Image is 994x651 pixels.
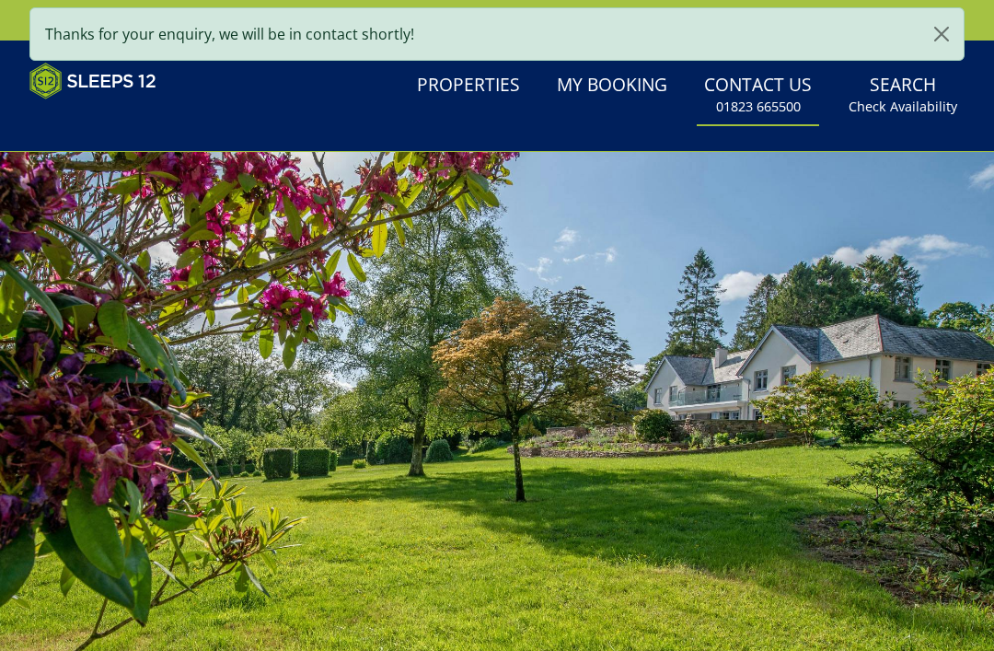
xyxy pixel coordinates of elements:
img: Sleeps 12 [29,63,156,99]
a: SearchCheck Availability [841,65,965,125]
a: Contact Us01823 665500 [697,65,819,125]
small: Check Availability [849,98,957,116]
a: My Booking [549,65,675,107]
div: Thanks for your enquiry, we will be in contact shortly! [29,7,965,61]
iframe: Customer reviews powered by Trustpilot [20,110,214,126]
a: Properties [410,65,527,107]
small: 01823 665500 [716,98,801,116]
